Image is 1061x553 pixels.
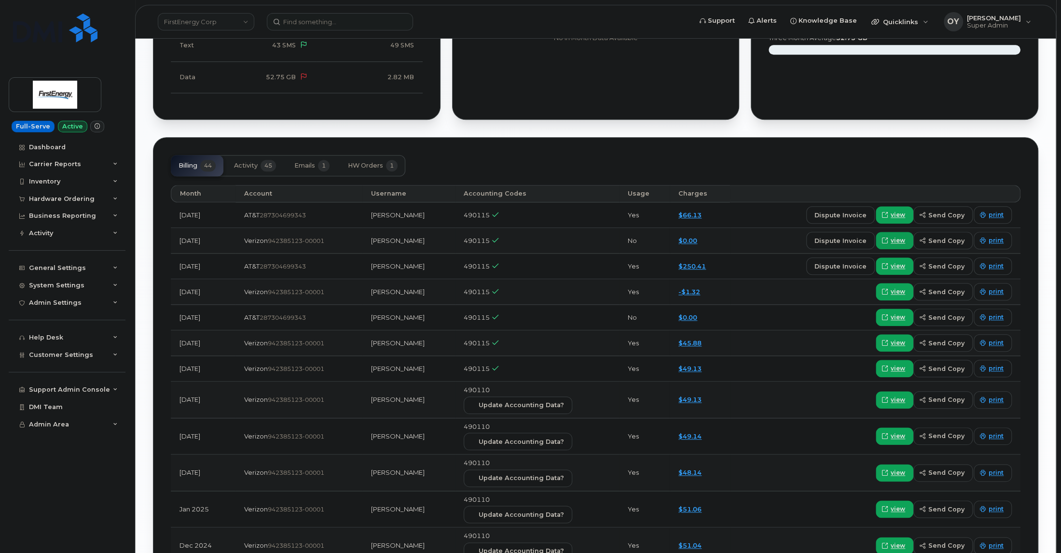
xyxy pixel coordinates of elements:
button: send copy [913,391,973,409]
span: view [891,287,905,296]
button: send copy [913,206,973,224]
span: 490115 [464,237,490,244]
td: [PERSON_NAME] [362,305,455,330]
span: dispute invoice [814,236,867,245]
span: 287304699343 [260,263,306,270]
span: AT&T [244,313,260,321]
button: send copy [913,427,973,445]
a: -$1.32 [678,288,700,296]
a: view [876,206,913,224]
span: 490110 [464,423,490,430]
td: [PERSON_NAME] [362,228,455,254]
span: send copy [928,364,965,373]
th: Usage [619,185,670,202]
td: Yes [619,418,670,455]
span: view [891,396,905,404]
span: send copy [928,262,965,271]
button: send copy [913,232,973,249]
span: Verizon [244,339,268,347]
span: dispute invoice [814,211,867,220]
td: Jan 2025 [171,491,235,528]
span: 942385123-00001 [268,469,324,476]
span: print [989,262,1004,270]
td: Yes [619,279,670,305]
span: 490115 [464,262,490,270]
th: Accounting Codes [455,185,619,202]
a: print [974,391,1012,409]
td: [DATE] [171,418,235,455]
td: No [619,228,670,254]
td: [PERSON_NAME] [362,418,455,455]
span: send copy [928,211,965,220]
span: Update Accounting Data? [479,400,564,410]
span: Verizon [244,365,268,372]
a: view [876,391,913,409]
button: dispute invoice [806,206,875,224]
iframe: Messenger Launcher [1019,511,1054,546]
td: Yes [619,382,670,418]
span: Verizon [244,541,268,549]
td: Yes [619,454,670,491]
span: 942385123-00001 [268,396,324,403]
td: 49 SMS [316,30,423,61]
button: dispute invoice [806,232,875,249]
td: [PERSON_NAME] [362,454,455,491]
td: [DATE] [171,305,235,330]
td: Text [171,30,218,61]
span: Activity [234,162,258,170]
td: [PERSON_NAME] [362,279,455,305]
td: [DATE] [171,254,235,279]
td: [PERSON_NAME] [362,356,455,382]
span: AT&T [244,262,260,270]
td: [PERSON_NAME] [362,491,455,528]
td: [DATE] [171,228,235,254]
span: 942385123-00001 [268,506,324,513]
button: send copy [913,283,973,300]
span: print [989,211,1004,219]
a: $49.13 [678,396,702,403]
td: [DATE] [171,382,235,418]
span: send copy [928,541,965,550]
span: 490115 [464,288,490,296]
span: view [891,262,905,270]
span: 942385123-00001 [268,433,324,440]
span: send copy [928,339,965,348]
span: 490110 [464,459,490,467]
td: [PERSON_NAME] [362,382,455,418]
span: Update Accounting Data? [479,510,564,519]
span: Quicklinks [883,18,918,26]
td: Yes [619,491,670,528]
span: 942385123-00001 [268,542,324,549]
td: No [619,305,670,330]
th: Username [362,185,455,202]
span: print [989,236,1004,245]
span: 490115 [464,339,490,347]
td: [PERSON_NAME] [362,202,455,228]
span: Verizon [244,288,268,296]
span: Verizon [244,396,268,403]
td: [DATE] [171,279,235,305]
span: view [891,313,905,322]
a: $0.00 [678,313,697,321]
a: view [876,334,913,352]
td: [DATE] [171,454,235,491]
span: 287304699343 [260,212,306,219]
span: 490110 [464,386,490,394]
span: 942385123-00001 [268,365,324,372]
span: 52.75 GB [266,73,296,81]
td: Yes [619,356,670,382]
span: OY [947,16,959,28]
span: send copy [928,431,965,440]
span: print [989,339,1004,347]
td: [PERSON_NAME] [362,254,455,279]
a: Support [693,11,742,30]
a: print [974,257,1012,275]
span: print [989,541,1004,550]
span: view [891,432,905,440]
a: view [876,427,913,445]
a: view [876,257,913,275]
a: $250.41 [678,262,706,270]
td: [DATE] [171,330,235,356]
span: send copy [928,468,965,477]
span: 490115 [464,313,490,321]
